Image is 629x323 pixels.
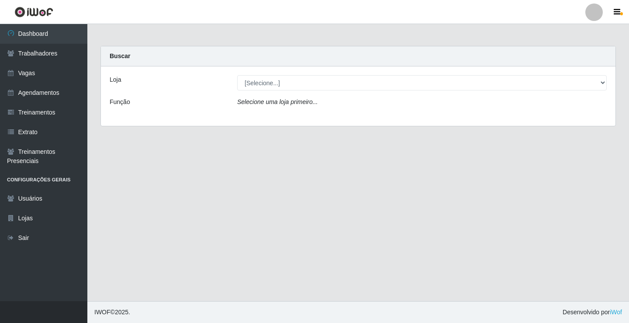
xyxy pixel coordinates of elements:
[563,308,622,317] span: Desenvolvido por
[94,309,111,316] span: IWOF
[110,97,130,107] label: Função
[14,7,53,17] img: CoreUI Logo
[110,52,130,59] strong: Buscar
[237,98,318,105] i: Selecione uma loja primeiro...
[94,308,130,317] span: © 2025 .
[110,75,121,84] label: Loja
[610,309,622,316] a: iWof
